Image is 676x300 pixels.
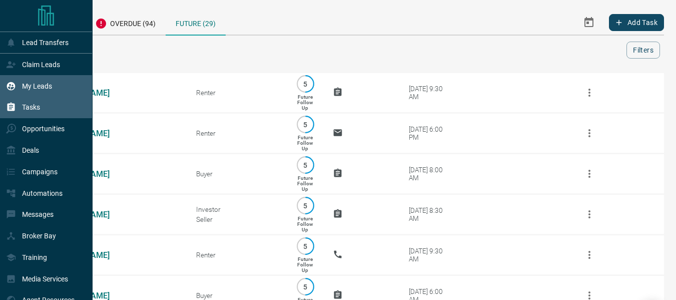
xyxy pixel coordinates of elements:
[626,42,660,59] button: Filters
[409,125,451,141] div: [DATE] 6:00 PM
[196,291,278,299] div: Buyer
[409,166,451,182] div: [DATE] 8:00 AM
[302,283,309,290] p: 5
[409,85,451,101] div: [DATE] 9:30 AM
[297,256,313,273] p: Future Follow Up
[85,10,166,35] div: Overdue (94)
[302,121,309,128] p: 5
[196,205,278,213] div: Investor
[196,251,278,259] div: Renter
[302,202,309,209] p: 5
[297,135,313,151] p: Future Follow Up
[297,216,313,232] p: Future Follow Up
[297,94,313,111] p: Future Follow Up
[409,247,451,263] div: [DATE] 9:30 AM
[609,14,664,31] button: Add Task
[577,11,601,35] button: Select Date Range
[302,242,309,250] p: 5
[302,80,309,88] p: 5
[196,129,278,137] div: Renter
[196,89,278,97] div: Renter
[196,170,278,178] div: Buyer
[166,10,226,36] div: Future (29)
[196,215,278,223] div: Seller
[409,206,451,222] div: [DATE] 8:30 AM
[302,161,309,169] p: 5
[297,175,313,192] p: Future Follow Up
